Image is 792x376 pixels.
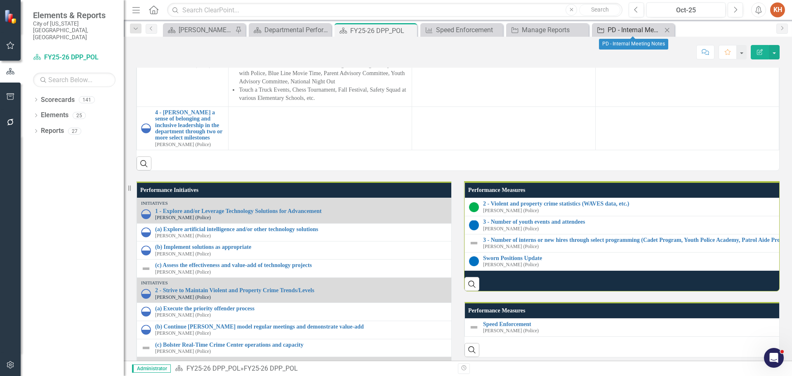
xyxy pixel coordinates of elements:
[155,324,771,330] a: (b) Continue [PERSON_NAME] model regular meetings and demonstrate value-add
[155,262,771,268] a: (c) Assess the effectiveness and value-add of technology projects
[141,123,151,133] img: In Progress
[141,246,151,255] img: In Progress
[483,208,539,213] small: [PERSON_NAME] (Police)
[155,109,224,141] a: 4 - [PERSON_NAME] a sense of belonging and inclusive leadership in the department through two or ...
[483,226,539,232] small: [PERSON_NAME] (Police)
[41,111,68,120] a: Elements
[596,106,779,150] td: Double-Click to Edit
[141,209,151,219] img: In Progress
[175,364,452,374] div: »
[137,40,229,106] td: Double-Click to Edit Right Click for Context Menu
[179,25,233,35] div: [PERSON_NAME]'s Home
[137,198,775,223] td: Double-Click to Edit Right Click for Context Menu
[155,215,211,220] small: [PERSON_NAME] (Police)
[469,322,479,332] img: Not Defined
[167,3,622,17] input: Search ClearPoint...
[33,10,115,20] span: Elements & Reports
[155,233,211,239] small: [PERSON_NAME] (Police)
[4,9,19,24] img: ClearPoint Strategy
[469,256,479,266] img: No Target Established
[137,277,775,303] td: Double-Click to Edit Right Click for Context Menu
[155,208,771,214] a: 1 - Explore and/or Leverage Technology Solutions for Advancement
[155,295,211,300] small: [PERSON_NAME] (Police)
[596,40,779,106] td: Double-Click to Edit
[764,348,784,368] iframe: Intercom live chat
[141,359,771,364] div: Initiatives
[132,364,171,373] span: Administrator
[422,25,501,35] a: Speed Enforcement
[244,364,298,372] div: FY25-26 DPP_POL
[141,227,151,237] img: In Progress
[155,287,771,293] a: 2 - Strive to Maintain Violent and Property Crime Trends/Levels
[483,244,539,249] small: [PERSON_NAME] (Police)
[229,40,412,106] td: Double-Click to Edit
[41,95,75,105] a: Scorecards
[141,264,151,274] img: Not Defined
[186,364,240,372] a: FY25-26 DPP_POL
[155,270,211,275] small: [PERSON_NAME] (Police)
[79,96,95,103] div: 141
[770,2,785,17] button: KH
[141,325,151,335] img: In Progress
[137,106,229,150] td: Double-Click to Edit Right Click for Context Menu
[33,73,115,87] input: Search Below...
[469,202,479,212] img: On Target
[239,61,408,86] li: Events Include: Back to School Events, Badges and Burgers, Popsicles with Police, Blue Line Movie...
[508,25,587,35] a: Manage Reports
[229,106,412,150] td: Double-Click to Edit
[412,106,596,150] td: Double-Click to Edit
[264,25,329,35] div: Departmental Performance Plans - 3 Columns
[350,26,415,36] div: FY25-26 DPP_POL
[608,25,662,35] div: PD - Internal Meeting Notes
[137,223,775,241] td: Double-Click to Edit Right Click for Context Menu
[141,280,771,285] div: Initiatives
[41,126,64,136] a: Reports
[155,226,771,232] a: (a) Explore artificial intelligence and/or other technology solutions
[155,349,211,354] small: [PERSON_NAME] (Police)
[141,307,151,317] img: In Progress
[155,305,771,312] a: (a) Execute the priority offender process
[155,244,771,250] a: (b) Implement solutions as appropriate
[239,86,408,102] li: Touch a Truck Events, Chess Tournament, Fall Festival, Safety Squad at various Elementary Schools...
[137,260,775,278] td: Double-Click to Edit Right Click for Context Menu
[483,328,539,333] small: [PERSON_NAME] (Police)
[165,25,233,35] a: [PERSON_NAME]'s Home
[591,6,609,13] span: Search
[137,303,775,321] td: Double-Click to Edit Right Click for Context Menu
[137,339,775,357] td: Double-Click to Edit Right Click for Context Menu
[579,4,620,16] button: Search
[469,238,479,248] img: Not Defined
[68,128,81,135] div: 27
[141,289,151,299] img: In Progress
[649,5,723,15] div: Oct-25
[155,331,211,336] small: [PERSON_NAME] (Police)
[646,2,726,17] button: Oct-25
[412,40,596,106] td: Double-Click to Edit
[155,251,211,257] small: [PERSON_NAME] (Police)
[137,321,775,339] td: Double-Click to Edit Right Click for Context Menu
[251,25,329,35] a: Departmental Performance Plans - 3 Columns
[141,201,771,206] div: Initiatives
[436,25,501,35] div: Speed Enforcement
[155,312,211,318] small: [PERSON_NAME] (Police)
[33,20,115,40] small: City of [US_STATE][GEOGRAPHIC_DATA], [GEOGRAPHIC_DATA]
[137,241,775,260] td: Double-Click to Edit Right Click for Context Menu
[155,342,771,348] a: (c) Bolster Real-Time Crime Center operations and capacity
[155,142,211,147] small: [PERSON_NAME] (Police)
[141,343,151,353] img: Not Defined
[594,25,662,35] a: PD - Internal Meeting Notes
[73,112,86,119] div: 25
[483,262,539,267] small: [PERSON_NAME] (Police)
[469,220,479,230] img: No Target Established
[522,25,587,35] div: Manage Reports
[599,39,668,50] div: PD - Internal Meeting Notes
[33,53,115,62] a: FY25-26 DPP_POL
